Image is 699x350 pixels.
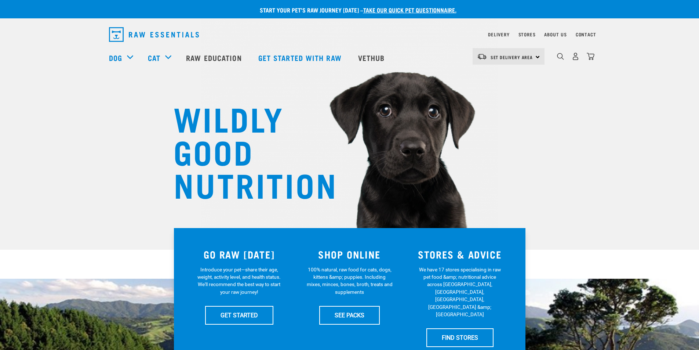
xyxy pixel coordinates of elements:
[109,52,122,63] a: Dog
[306,266,393,296] p: 100% natural, raw food for cats, dogs, kittens &amp; puppies. Including mixes, minces, bones, bro...
[189,249,290,260] h3: GO RAW [DATE]
[299,249,400,260] h3: SHOP ONLINE
[174,101,320,200] h1: WILDLY GOOD NUTRITION
[576,33,596,36] a: Contact
[205,306,273,324] a: GET STARTED
[488,33,509,36] a: Delivery
[363,8,456,11] a: take our quick pet questionnaire.
[103,24,596,45] nav: dropdown navigation
[351,43,394,72] a: Vethub
[148,52,160,63] a: Cat
[426,328,494,347] a: FIND STORES
[544,33,567,36] a: About Us
[417,266,503,318] p: We have 17 stores specialising in raw pet food &amp; nutritional advice across [GEOGRAPHIC_DATA],...
[196,266,282,296] p: Introduce your pet—share their age, weight, activity level, and health status. We'll recommend th...
[518,33,536,36] a: Stores
[491,56,533,58] span: Set Delivery Area
[251,43,351,72] a: Get started with Raw
[179,43,251,72] a: Raw Education
[557,53,564,60] img: home-icon-1@2x.png
[109,27,199,42] img: Raw Essentials Logo
[572,53,579,60] img: user.png
[587,53,594,60] img: home-icon@2x.png
[477,53,487,60] img: van-moving.png
[409,249,511,260] h3: STORES & ADVICE
[319,306,380,324] a: SEE PACKS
